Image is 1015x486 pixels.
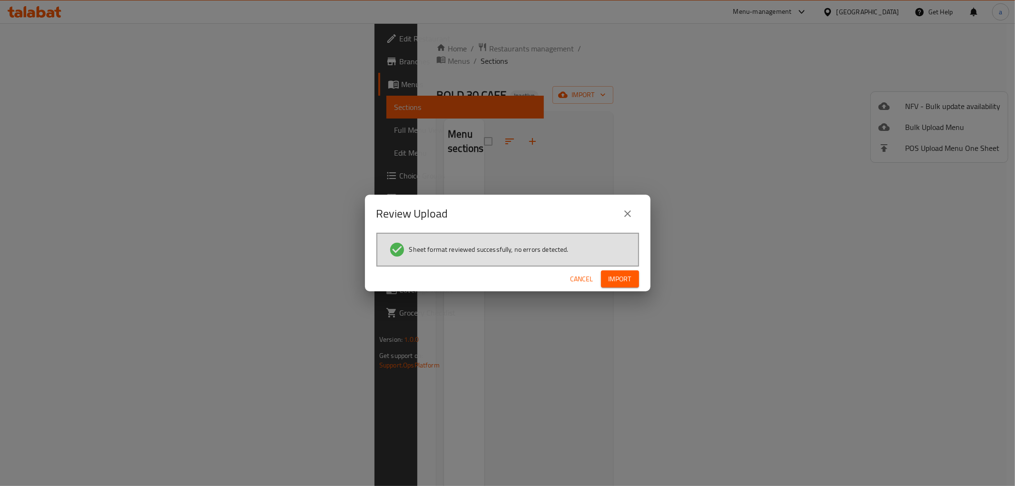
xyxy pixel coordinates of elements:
button: close [616,202,639,225]
button: Import [601,270,639,288]
span: Cancel [571,273,593,285]
h2: Review Upload [376,206,448,221]
span: Sheet format reviewed successfully, no errors detected. [409,245,569,254]
button: Cancel [567,270,597,288]
span: Import [609,273,631,285]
